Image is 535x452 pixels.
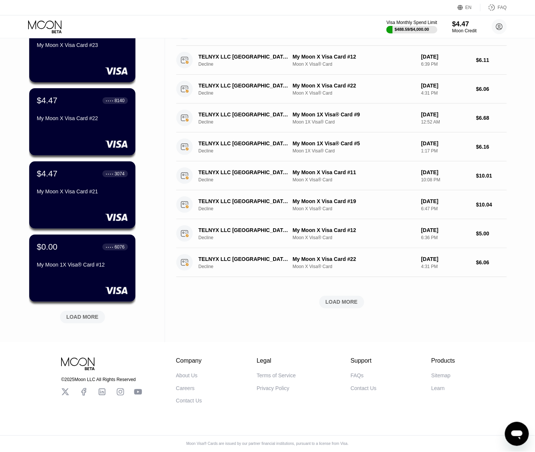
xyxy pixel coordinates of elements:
[29,235,135,302] div: $0.00● ● ● ●6076My Moon 1X Visa® Card #12
[29,88,135,155] div: $4.47● ● ● ●8140My Moon X Visa Card #22
[176,75,507,104] div: TELNYX LLC [GEOGRAPHIC_DATA] [GEOGRAPHIC_DATA]DeclineMy Moon X Visa Card #22Moon X Visa® Card[DAT...
[293,264,415,269] div: Moon X Visa® Card
[452,20,477,33] div: $4.47Moon Credit
[198,256,291,262] div: TELNYX LLC [GEOGRAPHIC_DATA] [GEOGRAPHIC_DATA]
[176,357,202,364] div: Company
[257,357,296,364] div: Legal
[176,385,195,391] div: Careers
[481,4,507,11] div: FAQ
[351,357,377,364] div: Support
[29,15,135,82] div: $4.47● ● ● ●1216My Moon X Visa Card #23
[293,83,415,89] div: My Moon X Visa Card #22
[198,169,291,175] div: TELNYX LLC [GEOGRAPHIC_DATA] [GEOGRAPHIC_DATA]
[421,264,470,269] div: 4:31 PM
[257,372,296,378] div: Terms of Service
[421,256,470,262] div: [DATE]
[29,161,135,229] div: $4.47● ● ● ●3074My Moon X Visa Card #21
[505,422,529,446] iframe: Button to launch messaging window
[386,20,437,33] div: Visa Monthly Spend Limit$488.59/$4,000.00
[176,104,507,133] div: TELNYX LLC [GEOGRAPHIC_DATA] [GEOGRAPHIC_DATA]DeclineMy Moon 1X Visa® Card #9Moon 1X Visa® Card[D...
[198,198,291,204] div: TELNYX LLC [GEOGRAPHIC_DATA] [GEOGRAPHIC_DATA]
[351,385,377,391] div: Contact Us
[421,111,470,118] div: [DATE]
[198,83,291,89] div: TELNYX LLC [GEOGRAPHIC_DATA] [GEOGRAPHIC_DATA]
[106,173,113,175] div: ● ● ● ●
[176,190,507,219] div: TELNYX LLC [GEOGRAPHIC_DATA] [GEOGRAPHIC_DATA]DeclineMy Moon X Visa Card #19Moon X Visa® Card[DAT...
[114,171,125,176] div: 3074
[476,115,507,121] div: $6.68
[421,62,470,67] div: 6:39 PM
[198,119,298,125] div: Decline
[176,161,507,190] div: TELNYX LLC [GEOGRAPHIC_DATA] [GEOGRAPHIC_DATA]DeclineMy Moon X Visa Card #11Moon X Visa® Card[DAT...
[386,20,437,25] div: Visa Monthly Spend Limit
[476,144,507,150] div: $6.16
[421,227,470,233] div: [DATE]
[293,54,415,60] div: My Moon X Visa Card #12
[431,372,451,378] div: Sitemap
[293,140,415,146] div: My Moon 1X Visa® Card #5
[198,140,291,146] div: TELNYX LLC [GEOGRAPHIC_DATA] [GEOGRAPHIC_DATA]
[498,5,507,10] div: FAQ
[176,248,507,277] div: TELNYX LLC [GEOGRAPHIC_DATA] [GEOGRAPHIC_DATA]DeclineMy Moon X Visa Card #22Moon X Visa® Card[DAT...
[176,372,198,378] div: About Us
[176,219,507,248] div: TELNYX LLC [GEOGRAPHIC_DATA] [GEOGRAPHIC_DATA]DeclineMy Moon X Visa Card #12Moon X Visa® Card[DAT...
[458,4,481,11] div: EN
[293,227,415,233] div: My Moon X Visa Card #12
[476,173,507,179] div: $10.01
[176,296,507,309] div: LOAD MORE
[421,235,470,240] div: 6:36 PM
[106,246,113,248] div: ● ● ● ●
[293,169,415,175] div: My Moon X Visa Card #11
[198,206,298,211] div: Decline
[293,90,415,96] div: Moon X Visa® Card
[37,188,128,194] div: My Moon X Visa Card #21
[293,148,415,154] div: Moon 1X Visa® Card
[37,262,128,268] div: My Moon 1X Visa® Card #12
[257,385,289,391] div: Privacy Policy
[293,119,415,125] div: Moon 1X Visa® Card
[54,308,111,324] div: LOAD MORE
[198,62,298,67] div: Decline
[476,86,507,92] div: $6.06
[466,5,472,10] div: EN
[395,27,429,32] div: $488.59 / $4,000.00
[114,98,125,103] div: 8140
[198,177,298,182] div: Decline
[198,235,298,240] div: Decline
[37,242,57,252] div: $0.00
[421,148,470,154] div: 1:17 PM
[198,54,291,60] div: TELNYX LLC [GEOGRAPHIC_DATA] [GEOGRAPHIC_DATA]
[176,398,202,404] div: Contact Us
[326,299,358,306] div: LOAD MORE
[421,119,470,125] div: 12:52 AM
[176,46,507,75] div: TELNYX LLC [GEOGRAPHIC_DATA] [GEOGRAPHIC_DATA]DeclineMy Moon X Visa Card #12Moon X Visa® Card[DAT...
[61,377,142,382] div: © 2025 Moon LLC All Rights Reserved
[351,372,364,378] div: FAQs
[293,177,415,182] div: Moon X Visa® Card
[198,264,298,269] div: Decline
[476,231,507,237] div: $5.00
[37,42,128,48] div: My Moon X Visa Card #23
[476,259,507,265] div: $6.06
[293,256,415,262] div: My Moon X Visa Card #22
[421,169,470,175] div: [DATE]
[452,28,477,33] div: Moon Credit
[198,111,291,118] div: TELNYX LLC [GEOGRAPHIC_DATA] [GEOGRAPHIC_DATA]
[66,314,99,321] div: LOAD MORE
[198,148,298,154] div: Decline
[293,235,415,240] div: Moon X Visa® Card
[293,62,415,67] div: Moon X Visa® Card
[476,57,507,63] div: $6.11
[106,99,113,102] div: ● ● ● ●
[37,115,128,121] div: My Moon X Visa Card #22
[421,83,470,89] div: [DATE]
[452,20,477,28] div: $4.47
[431,385,445,391] div: Learn
[421,140,470,146] div: [DATE]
